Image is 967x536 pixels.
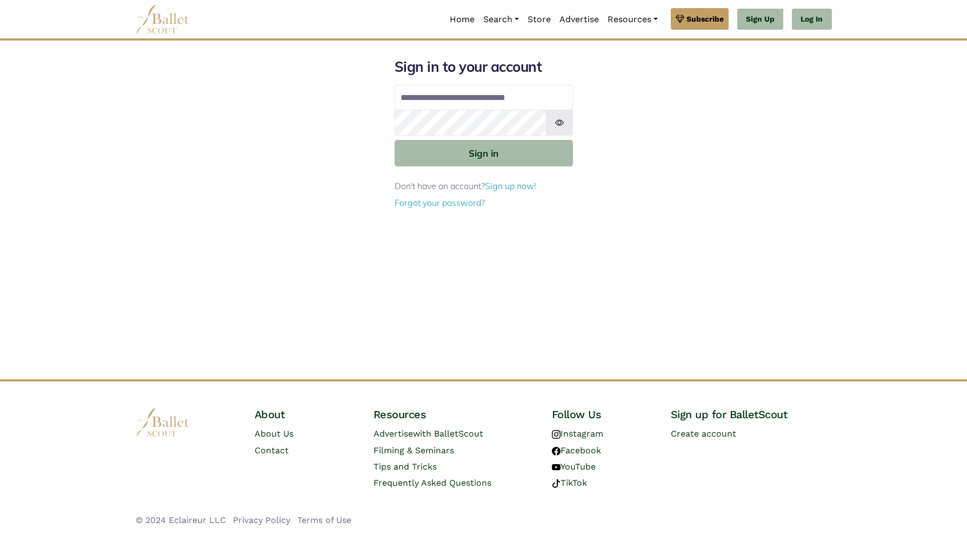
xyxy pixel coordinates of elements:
[603,8,662,31] a: Resources
[395,140,573,166] button: Sign in
[374,428,483,439] a: Advertisewith BalletScout
[485,180,536,191] a: Sign up now!
[479,8,523,31] a: Search
[374,407,535,421] h4: Resources
[136,407,190,437] img: logo
[555,8,603,31] a: Advertise
[136,513,226,527] li: © 2024 Eclaireur LLC
[395,58,573,76] h1: Sign in to your account
[552,407,653,421] h4: Follow Us
[374,461,437,472] a: Tips and Tricks
[413,428,483,439] span: with BalletScout
[552,430,561,439] img: instagram logo
[671,428,736,439] a: Create account
[552,447,561,455] img: facebook logo
[737,9,783,30] a: Sign Up
[552,463,561,472] img: youtube logo
[552,445,601,455] a: Facebook
[552,479,561,488] img: tiktok logo
[233,515,290,525] a: Privacy Policy
[255,445,289,455] a: Contact
[374,445,454,455] a: Filming & Seminars
[552,461,596,472] a: YouTube
[676,13,684,25] img: gem.svg
[255,407,356,421] h4: About
[445,8,479,31] a: Home
[297,515,351,525] a: Terms of Use
[552,478,587,488] a: TikTok
[395,179,573,193] p: Don't have an account?
[552,428,603,439] a: Instagram
[523,8,555,31] a: Store
[792,9,831,30] a: Log In
[255,428,294,439] a: About Us
[395,197,485,208] a: Forgot your password?
[671,8,729,30] a: Subscribe
[686,13,724,25] span: Subscribe
[671,407,832,421] h4: Sign up for BalletScout
[374,478,491,488] a: Frequently Asked Questions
